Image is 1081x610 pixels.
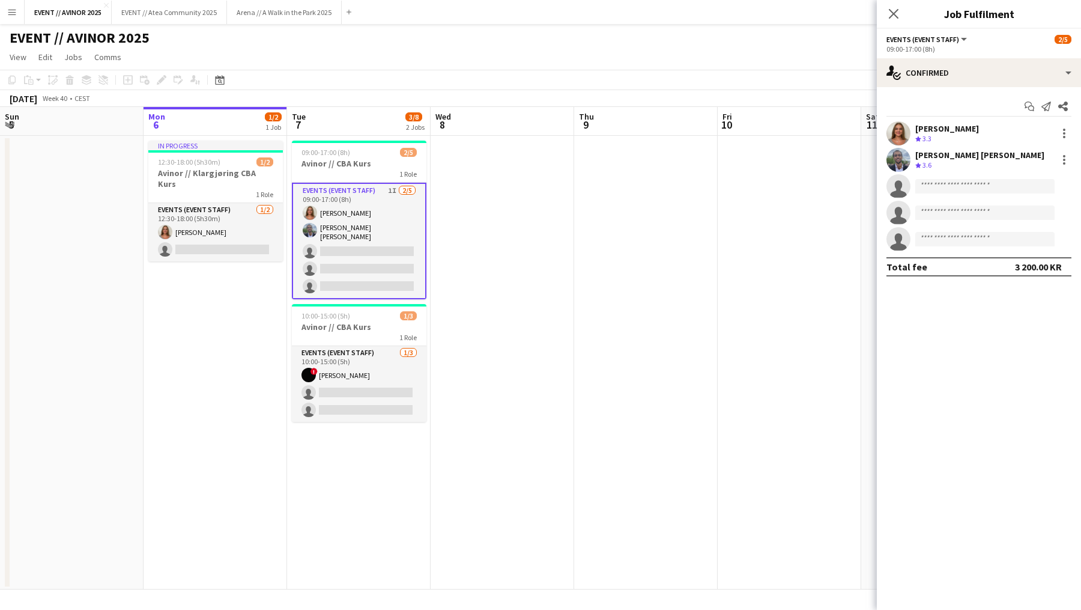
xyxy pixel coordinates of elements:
[406,123,425,132] div: 2 Jobs
[301,148,350,157] span: 09:00-17:00 (8h)
[64,52,82,63] span: Jobs
[148,168,283,189] h3: Avinor // Klargjøring CBA Kurs
[292,111,306,122] span: Tue
[405,112,422,121] span: 3/8
[399,333,417,342] span: 1 Role
[886,35,959,44] span: Events (Event Staff)
[579,111,594,122] span: Thu
[112,1,227,24] button: EVENT // Atea Community 2025
[227,1,342,24] button: Arena // A Walk in the Park 2025
[89,49,126,65] a: Comms
[148,111,165,122] span: Mon
[10,52,26,63] span: View
[721,118,732,132] span: 10
[292,304,426,422] app-job-card: 10:00-15:00 (5h)1/3Avinor // CBA Kurs1 RoleEvents (Event Staff)1/310:00-15:00 (5h)![PERSON_NAME]
[310,368,318,375] span: !
[877,6,1081,22] h3: Job Fulfilment
[915,150,1044,160] div: [PERSON_NAME] [PERSON_NAME]
[147,118,165,132] span: 6
[301,311,350,320] span: 10:00-15:00 (5h)
[290,118,306,132] span: 7
[434,118,451,132] span: 8
[292,158,426,169] h3: Avinor // CBA Kurs
[158,157,220,166] span: 12:30-18:00 (5h30m)
[40,94,70,103] span: Week 40
[866,111,879,122] span: Sat
[886,35,969,44] button: Events (Event Staff)
[400,148,417,157] span: 2/5
[292,183,426,299] app-card-role: Events (Event Staff)1I2/509:00-17:00 (8h)[PERSON_NAME][PERSON_NAME] [PERSON_NAME]
[265,123,281,132] div: 1 Job
[10,29,150,47] h1: EVENT // AVINOR 2025
[399,169,417,178] span: 1 Role
[886,261,927,273] div: Total fee
[25,1,112,24] button: EVENT // AVINOR 2025
[292,322,426,332] h3: Avinor // CBA Kurs
[256,190,273,199] span: 1 Role
[265,112,282,121] span: 1/2
[5,111,19,122] span: Sun
[864,118,879,132] span: 11
[5,49,31,65] a: View
[877,58,1081,87] div: Confirmed
[34,49,57,65] a: Edit
[94,52,121,63] span: Comms
[922,134,931,143] span: 3.3
[38,52,52,63] span: Edit
[3,118,19,132] span: 5
[435,111,451,122] span: Wed
[1055,35,1071,44] span: 2/5
[915,123,979,134] div: [PERSON_NAME]
[74,94,90,103] div: CEST
[922,160,931,169] span: 3.6
[148,141,283,150] div: In progress
[59,49,87,65] a: Jobs
[722,111,732,122] span: Fri
[148,141,283,261] app-job-card: In progress12:30-18:00 (5h30m)1/2Avinor // Klargjøring CBA Kurs1 RoleEvents (Event Staff)1/212:30...
[256,157,273,166] span: 1/2
[400,311,417,320] span: 1/3
[148,203,283,261] app-card-role: Events (Event Staff)1/212:30-18:00 (5h30m)[PERSON_NAME]
[886,44,1071,53] div: 09:00-17:00 (8h)
[292,346,426,422] app-card-role: Events (Event Staff)1/310:00-15:00 (5h)![PERSON_NAME]
[292,141,426,299] app-job-card: 09:00-17:00 (8h)2/5Avinor // CBA Kurs1 RoleEvents (Event Staff)1I2/509:00-17:00 (8h)[PERSON_NAME]...
[577,118,594,132] span: 9
[10,93,37,105] div: [DATE]
[1015,261,1062,273] div: 3 200.00 KR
